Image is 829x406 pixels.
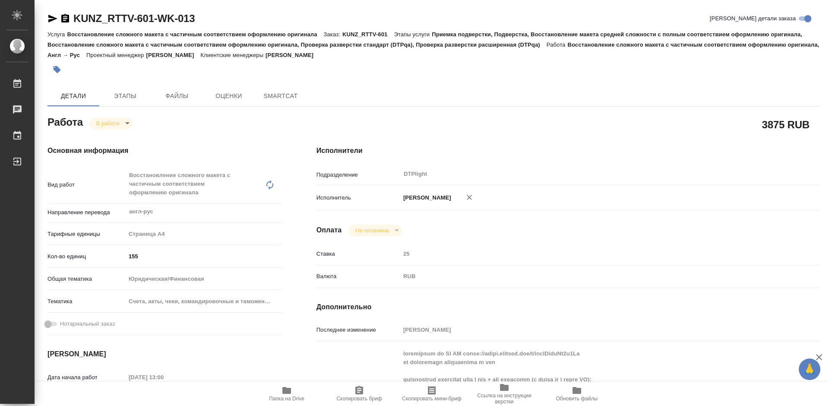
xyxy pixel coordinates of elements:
p: [PERSON_NAME] [266,52,320,58]
p: Тематика [47,297,126,306]
p: Последнее изменение [316,326,400,334]
p: KUNZ_RTTV-601 [342,31,394,38]
p: Направление перевода [47,208,126,217]
span: Этапы [104,91,146,101]
button: Скопировать ссылку [60,13,70,24]
h2: 3875 RUB [762,117,810,132]
div: RUB [400,269,778,284]
p: Работа [547,41,568,48]
input: Пустое поле [126,371,201,384]
p: Исполнитель [316,193,400,202]
h4: Оплата [316,225,342,235]
button: Скопировать ссылку для ЯМессенджера [47,13,58,24]
span: Скопировать бриф [336,396,382,402]
span: 🙏 [802,360,817,378]
input: Пустое поле [400,247,778,260]
h2: Работа [47,114,83,129]
p: Подразделение [316,171,400,179]
p: Восстановление сложного макета с частичным соответствием оформлению оригинала [67,31,323,38]
p: Вид работ [47,181,126,189]
h4: Основная информация [47,146,282,156]
span: Папка на Drive [269,396,304,402]
h4: [PERSON_NAME] [47,349,282,359]
span: Скопировать мини-бриф [402,396,461,402]
span: Детали [53,91,94,101]
p: Заказ: [324,31,342,38]
div: В работе [89,117,133,129]
p: Общая тематика [47,275,126,283]
span: Обновить файлы [556,396,598,402]
div: Страница А4 [126,227,282,241]
p: Проектный менеджер [86,52,146,58]
button: Папка на Drive [250,382,323,406]
p: [PERSON_NAME] [400,193,451,202]
span: [PERSON_NAME] детали заказа [710,14,796,23]
p: Валюта [316,272,400,281]
div: В работе [348,225,402,236]
button: Скопировать бриф [323,382,396,406]
p: Кол-во единиц [47,252,126,261]
span: Нотариальный заказ [60,320,115,328]
a: KUNZ_RTTV-601-WK-013 [73,13,195,24]
p: Тарифные единицы [47,230,126,238]
p: Этапы услуги [394,31,432,38]
button: Добавить тэг [47,60,66,79]
p: Дата начала работ [47,373,126,382]
span: Ссылка на инструкции верстки [473,393,535,405]
div: Счета, акты, чеки, командировочные и таможенные документы [126,294,282,309]
button: Ссылка на инструкции верстки [468,382,541,406]
h4: Исполнители [316,146,820,156]
span: Файлы [156,91,198,101]
button: 🙏 [799,358,820,380]
button: Обновить файлы [541,382,613,406]
p: Ставка [316,250,400,258]
button: Удалить исполнителя [460,188,479,207]
div: Юридическая/Финансовая [126,272,282,286]
p: Клиентские менеджеры [200,52,266,58]
h4: Дополнительно [316,302,820,312]
p: [PERSON_NAME] [146,52,200,58]
p: Услуга [47,31,67,38]
span: Оценки [208,91,250,101]
button: Скопировать мини-бриф [396,382,468,406]
input: Пустое поле [400,324,778,336]
input: ✎ Введи что-нибудь [126,250,282,263]
button: Не оплачена [353,227,391,234]
span: SmartCat [260,91,301,101]
button: В работе [94,120,122,127]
